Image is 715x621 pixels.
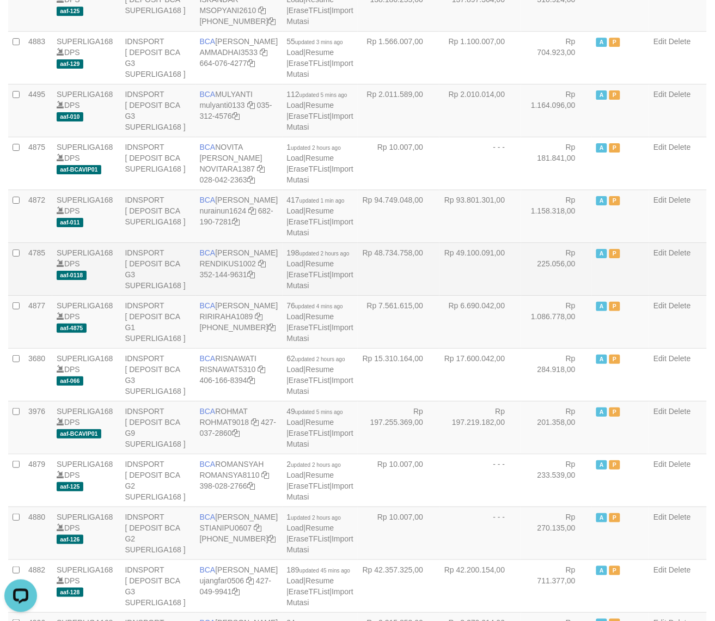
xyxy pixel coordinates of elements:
[200,523,252,532] a: STIANIPU0607
[57,59,83,69] span: aaf-129
[262,471,270,479] a: Copy ROMANSYA8110 to clipboard
[287,407,343,416] span: 49
[596,566,607,575] span: Active
[596,407,607,417] span: Active
[57,429,101,439] span: aaf-BCAVIP01
[52,242,121,295] td: DPS
[287,576,304,585] a: Load
[521,559,592,612] td: Rp 711.377,00
[251,418,259,427] a: Copy ROHMAT9018 to clipboard
[287,90,347,99] span: 112
[521,242,592,295] td: Rp 225.056,00
[287,112,353,131] a: Import Mutasi
[596,196,607,205] span: Active
[52,137,121,190] td: DPS
[259,6,266,15] a: Copy MSOPYANI2610 to clipboard
[195,190,283,242] td: [PERSON_NAME] 682-190-7281
[669,513,690,521] a: Delete
[596,143,607,153] span: Active
[300,198,345,204] span: updated 1 min ago
[669,196,690,204] a: Delete
[653,565,667,574] a: Edit
[289,6,329,15] a: EraseTFList
[247,59,255,68] a: Copy 6640764277 to clipboard
[287,59,353,78] a: Import Mutasi
[287,460,353,501] span: | | |
[439,454,521,507] td: - - -
[596,513,607,522] span: Active
[57,37,113,46] a: SUPERLIGA168
[121,559,195,612] td: IDNSPORT [ DEPOSIT BCA G3 SUPERLIGA168 ]
[121,137,195,190] td: IDNSPORT [ DEPOSIT BCA SUPERLIGA168 ]
[52,559,121,612] td: DPS
[200,312,253,321] a: RIRIRAHA1089
[596,38,607,47] span: Active
[200,513,216,521] span: BCA
[200,206,247,215] a: nurainun1624
[439,137,521,190] td: - - -
[289,482,329,490] a: EraseTFList
[52,454,121,507] td: DPS
[289,165,329,173] a: EraseTFList
[24,401,52,454] td: 3976
[289,587,329,596] a: EraseTFList
[300,251,350,257] span: updated 2 hours ago
[121,84,195,137] td: IDNSPORT [ DEPOSIT BCA G3 SUPERLIGA168 ]
[200,301,216,310] span: BCA
[287,376,353,395] a: Import Mutasi
[305,48,334,57] a: Resume
[57,7,83,16] span: aaf-125
[258,365,265,374] a: Copy RISNAWAT5310 to clipboard
[52,507,121,559] td: DPS
[287,206,304,215] a: Load
[653,248,667,257] a: Edit
[121,295,195,348] td: IDNSPORT [ DEPOSIT BCA G1 SUPERLIGA168 ]
[669,407,690,416] a: Delete
[439,31,521,84] td: Rp 1.100.007,00
[439,401,521,454] td: Rp 197.219.182,00
[669,460,690,468] a: Delete
[52,295,121,348] td: DPS
[287,301,353,343] span: | | |
[653,513,667,521] a: Edit
[57,354,113,363] a: SUPERLIGA168
[200,365,256,374] a: RISNAWAT5310
[200,101,245,109] a: mulyanti0133
[358,31,439,84] td: Rp 1.566.007,00
[358,84,439,137] td: Rp 2.011.589,00
[24,559,52,612] td: 4882
[200,460,216,468] span: BCA
[295,356,345,362] span: updated 2 hours ago
[121,507,195,559] td: IDNSPORT [ DEPOSIT BCA G2 SUPERLIGA168 ]
[24,137,52,190] td: 4875
[195,295,283,348] td: [PERSON_NAME] [PHONE_NUMBER]
[255,312,263,321] a: Copy RIRIRAHA1089 to clipboard
[232,217,240,226] a: Copy 6821907281 to clipboard
[596,460,607,470] span: Active
[200,407,216,416] span: BCA
[200,6,256,15] a: MSOPYANI2610
[289,376,329,385] a: EraseTFList
[57,143,113,151] a: SUPERLIGA168
[300,568,350,574] span: updated 45 mins ago
[669,301,690,310] a: Delete
[287,513,341,521] span: 1
[200,48,258,57] a: AMMADHAI3533
[258,259,266,268] a: Copy RENDIKUS1002 to clipboard
[200,143,216,151] span: BCA
[653,90,667,99] a: Edit
[247,482,255,490] a: Copy 3980282766 to clipboard
[358,401,439,454] td: Rp 197.255.369,00
[200,565,216,574] span: BCA
[200,37,216,46] span: BCA
[195,242,283,295] td: [PERSON_NAME] 352-144-9631
[121,31,195,84] td: IDNSPORT [ DEPOSIT BCA G3 SUPERLIGA168 ]
[653,143,667,151] a: Edit
[291,462,341,468] span: updated 2 hours ago
[439,507,521,559] td: - - -
[24,190,52,242] td: 4872
[287,587,353,607] a: Import Mutasi
[247,101,255,109] a: Copy mulyanti0133 to clipboard
[289,534,329,543] a: EraseTFList
[287,418,304,427] a: Load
